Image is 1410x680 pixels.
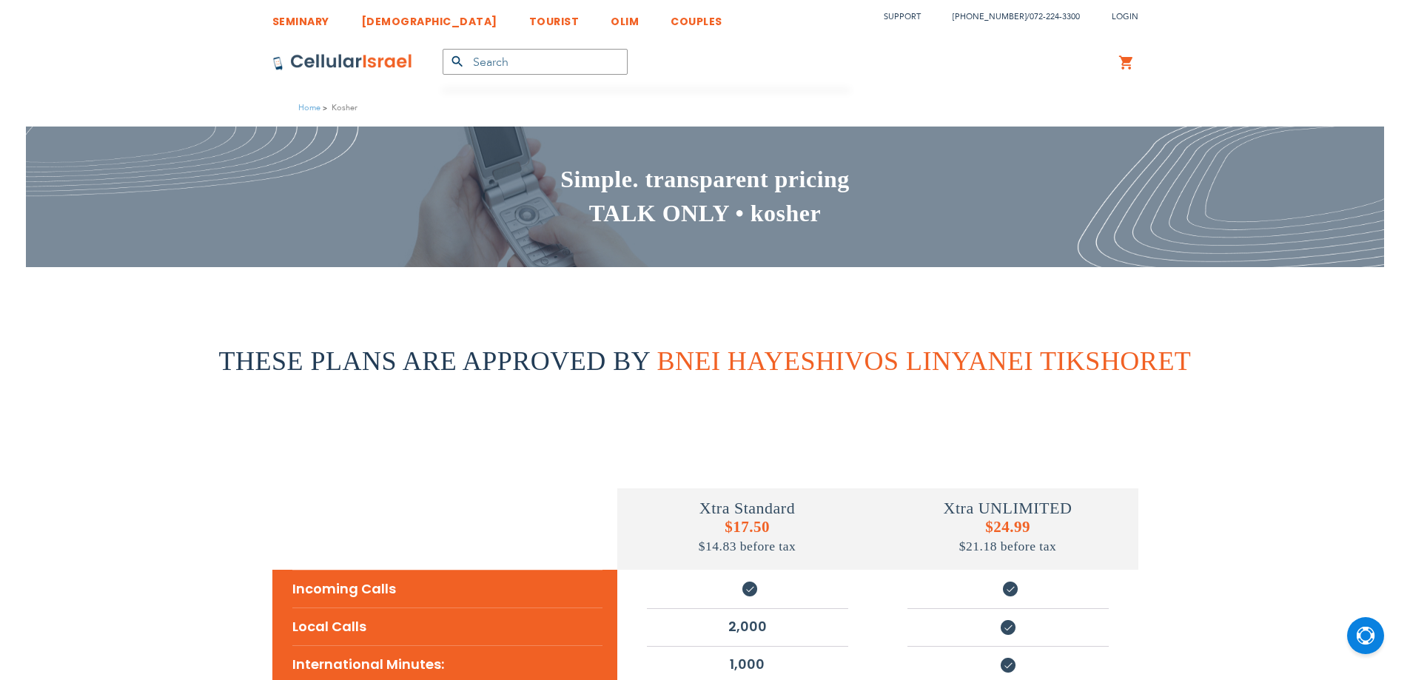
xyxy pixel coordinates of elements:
a: Home [298,102,320,113]
a: SEMINARY [272,4,329,31]
li: Local Calls [292,607,602,645]
h2: Simple. transparent pricing [272,163,1138,197]
li: / [938,6,1080,27]
h2: TALK ONLY • kosher [272,197,1138,231]
h5: $17.50 [617,518,878,555]
a: [DEMOGRAPHIC_DATA] [361,4,497,31]
span: THESE PLANS ARE APPROVED BY [219,346,650,376]
a: OLIM [611,4,639,31]
span: $14.83 before tax [699,539,796,553]
li: Incoming Calls [292,570,602,607]
input: Search [443,49,628,75]
li: 2,000 [647,608,848,644]
strong: Kosher [332,101,357,115]
span: BNEI HAYESHIVOS LINYANEI TIKSHORET [657,346,1191,376]
h5: $24.99 [878,518,1138,555]
a: [PHONE_NUMBER] [953,11,1027,22]
h4: Xtra Standard [617,499,878,518]
img: Cellular Israel Logo [272,53,413,71]
span: Login [1112,11,1138,22]
a: COUPLES [671,4,722,31]
a: 072-224-3300 [1030,11,1080,22]
a: Support [884,11,921,22]
h4: Xtra UNLIMITED [878,499,1138,518]
a: TOURIST [529,4,580,31]
span: $21.18 before tax [959,539,1056,553]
